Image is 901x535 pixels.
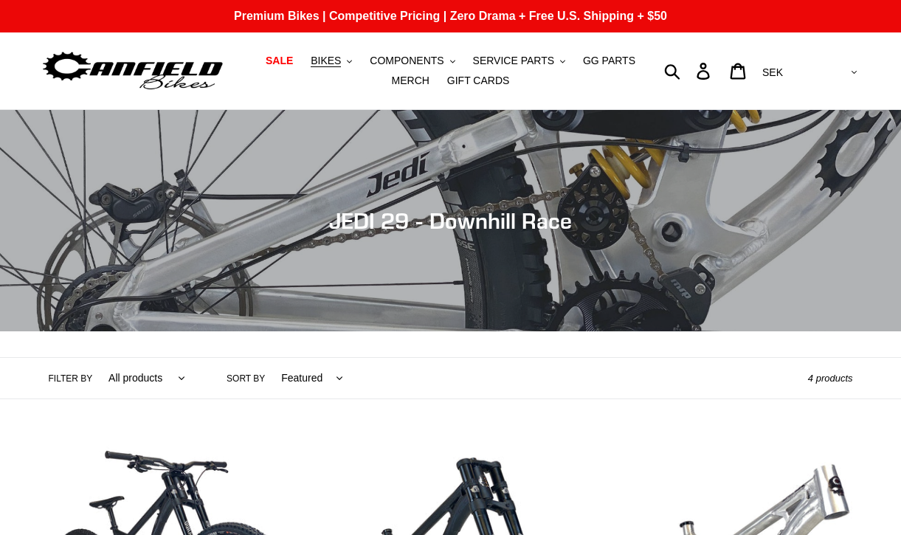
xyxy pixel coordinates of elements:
span: BIKES [311,55,341,67]
a: SALE [258,51,300,71]
span: JEDI 29 - Downhill Race [329,207,572,234]
span: GG PARTS [583,55,635,67]
button: COMPONENTS [362,51,462,71]
a: MERCH [384,71,437,91]
span: GIFT CARDS [447,75,510,87]
span: COMPONENTS [370,55,443,67]
a: GG PARTS [576,51,643,71]
img: Canfield Bikes [41,48,225,94]
span: 4 products [808,373,853,384]
button: BIKES [303,51,359,71]
label: Sort by [227,372,265,385]
span: SERVICE PARTS [473,55,554,67]
a: GIFT CARDS [440,71,517,91]
span: SALE [266,55,293,67]
button: SERVICE PARTS [466,51,573,71]
span: MERCH [392,75,429,87]
label: Filter by [49,372,93,385]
